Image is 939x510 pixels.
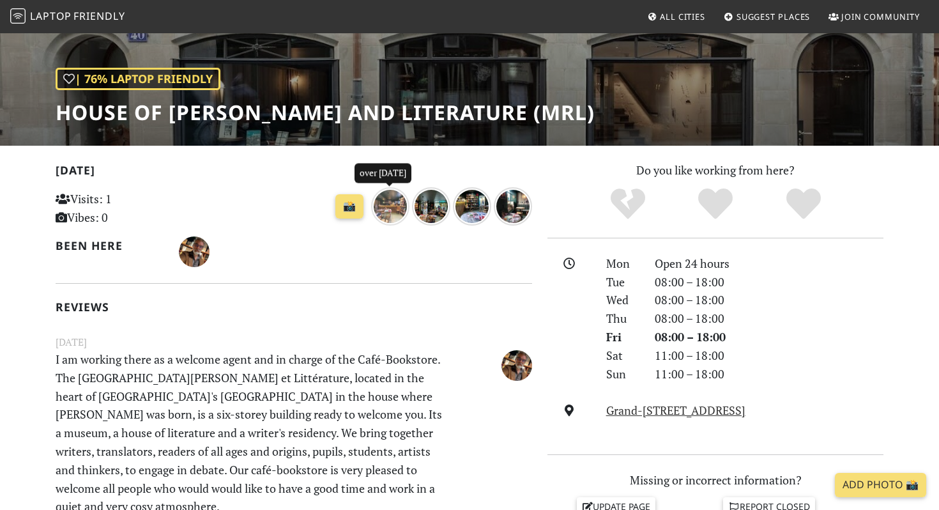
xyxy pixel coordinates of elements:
[56,190,204,227] p: Visits: 1 Vibes: 0
[453,187,491,226] img: over 1 year ago
[371,187,409,226] img: over 1 year ago
[737,11,811,22] span: Suggest Places
[647,365,891,383] div: 11:00 – 18:00
[494,187,532,226] img: over 1 year ago
[584,187,672,222] div: No
[179,236,210,267] img: 5334-macia.jpg
[671,187,760,222] div: Yes
[647,273,891,291] div: 08:00 – 18:00
[647,346,891,365] div: 11:00 – 18:00
[501,350,532,381] img: 5334-macia.jpg
[599,254,647,273] div: Mon
[412,187,450,226] img: over 1 year ago
[760,187,848,222] div: Definitely!
[179,243,210,258] span: Macia Serge
[599,291,647,309] div: Wed
[453,197,494,212] a: over 1 year ago
[30,9,72,23] span: Laptop
[56,68,220,90] div: | 76% Laptop Friendly
[599,328,647,346] div: Fri
[335,194,363,219] a: 📸
[355,164,411,183] div: over [DATE]
[660,11,705,22] span: All Cities
[412,197,453,212] a: over 1 year ago
[547,161,883,180] p: Do you like working from here?
[599,273,647,291] div: Tue
[719,5,816,28] a: Suggest Places
[599,309,647,328] div: Thu
[494,197,532,212] a: over 1 year ago
[56,239,164,252] h2: Been here
[48,334,540,350] small: [DATE]
[56,164,532,182] h2: [DATE]
[73,9,125,23] span: Friendly
[647,328,891,346] div: 08:00 – 18:00
[642,5,710,28] a: All Cities
[647,309,891,328] div: 08:00 – 18:00
[823,5,925,28] a: Join Community
[647,291,891,309] div: 08:00 – 18:00
[56,100,595,125] h1: House of [PERSON_NAME] and Literature (MRL)
[501,356,532,371] span: Macia Serge
[599,346,647,365] div: Sat
[371,197,412,212] a: over 1 year ago
[606,403,745,418] a: Grand-[STREET_ADDRESS]
[647,254,891,273] div: Open 24 hours
[10,6,125,28] a: LaptopFriendly LaptopFriendly
[841,11,920,22] span: Join Community
[10,8,26,24] img: LaptopFriendly
[56,300,532,314] h2: Reviews
[547,471,883,490] p: Missing or incorrect information?
[599,365,647,383] div: Sun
